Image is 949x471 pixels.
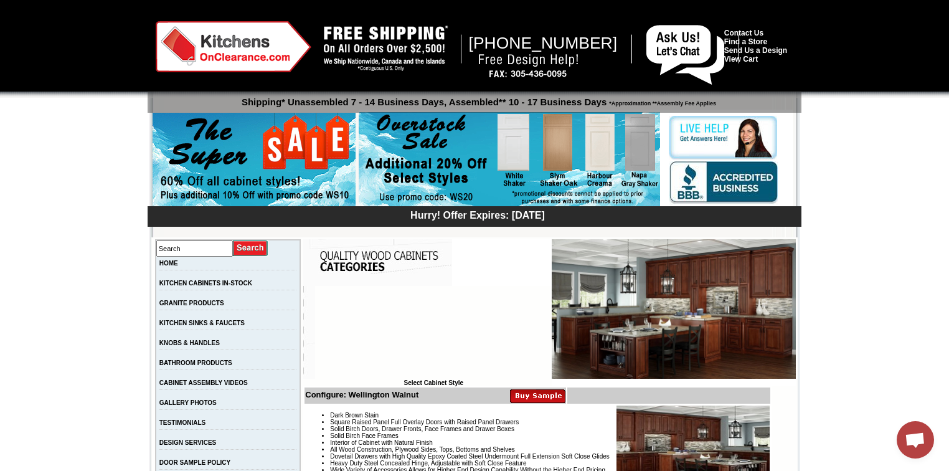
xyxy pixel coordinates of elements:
a: DESIGN SERVICES [159,439,217,446]
img: Kitchens on Clearance Logo [156,21,311,72]
span: Square Raised Panel Full Overlay Doors with Raised Panel Drawers [330,419,519,426]
a: KNOBS & HANDLES [159,340,220,346]
span: *Approximation **Assembly Fee Applies [607,97,716,107]
span: Solid Birch Doors, Drawer Fronts, Face Frames and Drawer Boxes [330,426,514,432]
span: Heavy Duty Steel Concealed Hinge, Adjustable with Soft Close Feature [330,460,526,467]
span: All Wood Construction, Plywood Sides, Tops, Bottoms and Shelves [330,446,514,453]
a: Send Us a Design [724,46,787,55]
span: Dovetail Drawers with High Quality Epoxy Coated Steel Undermount Full Extension Soft Close Glides [330,453,610,460]
a: BATHROOM PRODUCTS [159,359,232,366]
b: Configure: Wellington Walnut [305,390,418,399]
div: Open chat [897,421,934,459]
a: HOME [159,260,178,267]
span: Interior of Cabinet with Natural Finish [330,439,433,446]
span: Dark Brown Stain [330,412,379,419]
input: Submit [233,240,268,257]
a: KITCHEN SINKS & FAUCETS [159,320,245,326]
div: Hurry! Offer Expires: [DATE] [154,208,801,221]
a: TESTIMONIALS [159,419,205,426]
a: Contact Us [724,29,763,37]
a: View Cart [724,55,758,64]
a: GALLERY PHOTOS [159,399,217,406]
a: KITCHEN CABINETS IN-STOCK [159,280,252,287]
a: DOOR SAMPLE POLICY [159,459,230,466]
span: Solid Birch Face Frames [330,432,398,439]
a: Find a Store [724,37,767,46]
span: [PHONE_NUMBER] [469,34,618,52]
a: GRANITE PRODUCTS [159,300,224,307]
a: CABINET ASSEMBLY VIDEOS [159,379,248,386]
b: Select Cabinet Style [404,379,463,386]
p: Shipping* Unassembled 7 - 14 Business Days, Assembled** 10 - 17 Business Days [154,91,801,107]
iframe: Browser incompatible [315,286,552,379]
img: Wellington Walnut [552,239,796,379]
